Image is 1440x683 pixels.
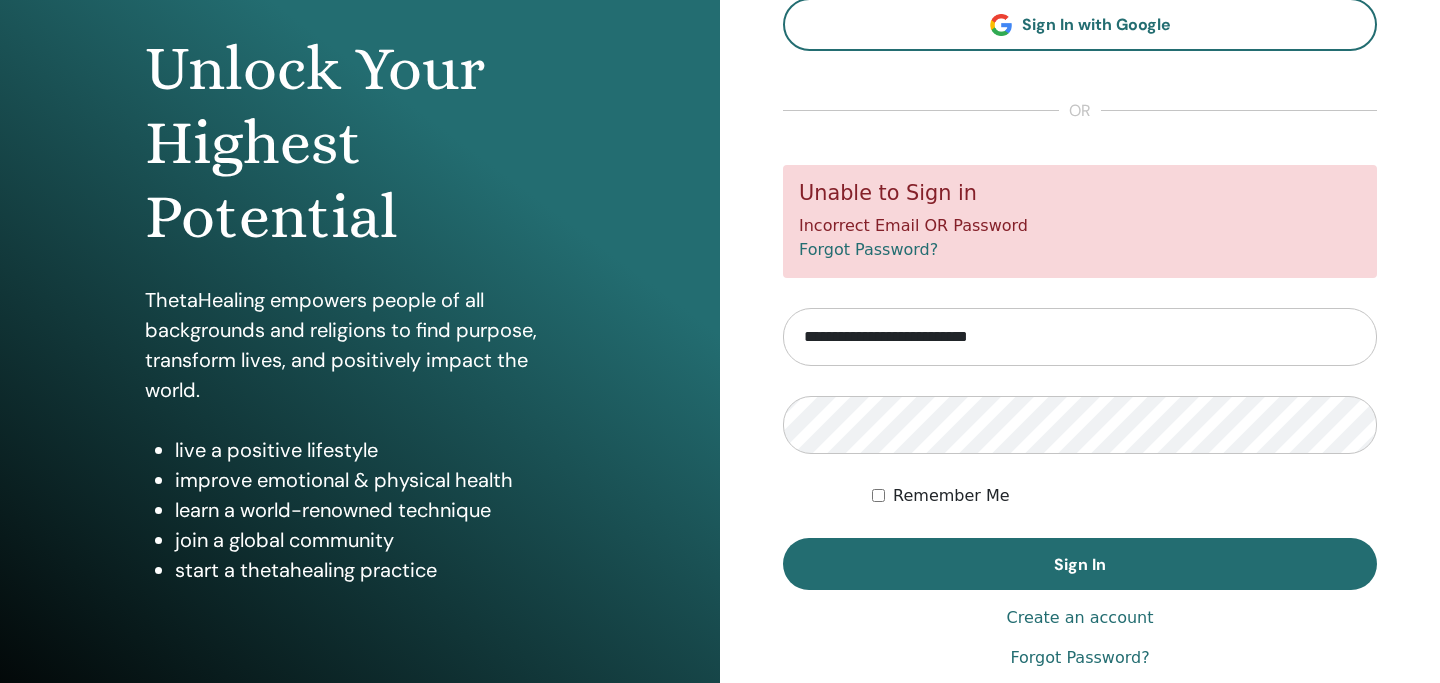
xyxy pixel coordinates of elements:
[1059,99,1101,123] span: or
[799,181,1361,206] h5: Unable to Sign in
[175,465,575,495] li: improve emotional & physical health
[783,538,1377,590] button: Sign In
[145,32,575,255] h1: Unlock Your Highest Potential
[1022,14,1171,35] span: Sign In with Google
[1054,554,1106,575] span: Sign In
[175,495,575,525] li: learn a world-renowned technique
[145,285,575,405] p: ThetaHealing empowers people of all backgrounds and religions to find purpose, transform lives, a...
[893,484,1010,508] label: Remember Me
[1006,606,1153,630] a: Create an account
[872,484,1377,508] div: Keep me authenticated indefinitely or until I manually logout
[175,555,575,585] li: start a thetahealing practice
[783,165,1377,278] div: Incorrect Email OR Password
[1010,646,1149,670] a: Forgot Password?
[799,240,938,259] a: Forgot Password?
[175,525,575,555] li: join a global community
[175,435,575,465] li: live a positive lifestyle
